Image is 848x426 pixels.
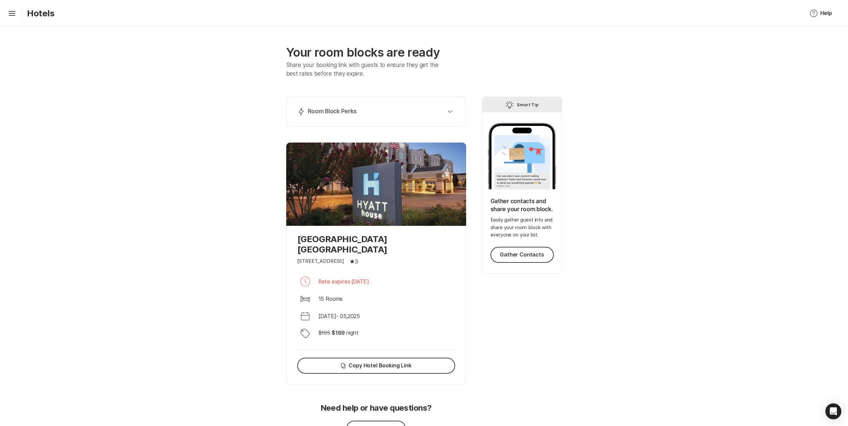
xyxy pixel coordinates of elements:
button: Room Block Perks [295,105,458,118]
p: 3 [355,257,358,265]
p: $ 169 [332,329,345,337]
button: Copy Hotel Booking Link [297,358,455,374]
button: Gather Contacts [490,247,554,263]
p: [STREET_ADDRESS] [297,257,345,265]
p: Easily gather guest info and share your room block with everyone on your list. [490,216,554,239]
p: [DATE] - 05 , 2025 [319,312,360,320]
p: night [346,329,358,337]
p: Your room blocks are ready [286,45,466,60]
p: Need help or have questions? [321,403,432,413]
button: Help [802,5,840,21]
p: 15 Rooms [319,295,343,303]
p: Share your booking link with guests to ensure they get the best rates before they expire. [286,61,448,78]
p: Gather contacts and share your room block. [490,198,554,213]
div: Open Intercom Messenger [825,403,841,419]
p: Hotels [27,8,55,18]
p: Rate expires [DATE] [319,277,369,285]
p: Room Block Perks [308,108,357,116]
p: Smart Tip [517,101,539,109]
p: $ 195 [319,329,330,337]
p: [GEOGRAPHIC_DATA] [GEOGRAPHIC_DATA] [297,234,455,254]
